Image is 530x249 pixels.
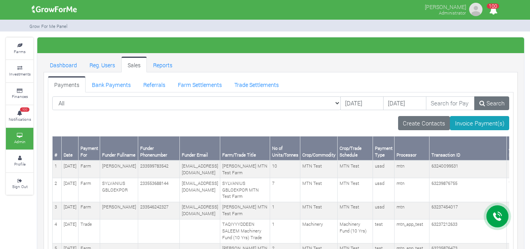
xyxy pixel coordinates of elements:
[429,136,507,160] th: Transaction ID
[100,202,138,219] td: [PERSON_NAME]
[395,136,429,160] th: Processor
[79,178,100,202] td: Farm
[220,160,270,178] td: [PERSON_NAME] MTN Test Farm
[20,107,29,112] span: 100
[6,173,33,195] a: Sign Out
[79,202,100,219] td: Farm
[53,136,62,160] th: #
[468,2,484,17] img: growforme image
[180,160,220,178] td: [EMAIL_ADDRESS][DOMAIN_NAME]
[300,136,338,160] th: Crop/Commodity
[338,202,373,219] td: MTN Test
[180,178,220,202] td: [EMAIL_ADDRESS][DOMAIN_NAME]
[6,150,33,172] a: Profile
[79,136,100,160] th: Payment For
[383,96,426,111] input: DD/MM/YYYY
[340,96,384,111] input: DD/MM/YYYY
[79,219,100,243] td: Trade
[172,76,228,92] a: Farm Settlements
[398,116,450,130] a: Create Contacts
[62,219,79,243] td: [DATE]
[300,219,338,243] td: Machinery
[62,160,79,178] td: [DATE]
[86,76,137,92] a: Bank Payments
[429,178,507,202] td: 63239876755
[137,76,172,92] a: Referrals
[486,2,501,19] i: Notifications
[138,178,180,202] td: 233553688144
[53,178,62,202] td: 2
[373,160,395,178] td: ussd
[12,94,28,99] small: Finances
[220,178,270,202] td: SYLVANIUS GBLOEKPOR MTN Test Farm
[338,178,373,202] td: MTN Test
[12,184,27,189] small: Sign Out
[270,202,300,219] td: 1
[425,2,466,11] p: [PERSON_NAME]
[439,10,466,16] small: Administrator
[53,202,62,219] td: 3
[6,105,33,127] a: 100 Notifications
[507,178,527,202] td: 7.00
[270,136,300,160] th: No of Units/Tonnes
[48,76,86,92] a: Payments
[486,7,501,15] a: 100
[373,136,395,160] th: Payment Type
[138,160,180,178] td: 233599783542
[300,178,338,202] td: MTN Test
[507,202,527,219] td: 1.00
[487,4,499,9] span: 100
[300,160,338,178] td: MTN Test
[338,160,373,178] td: MTN Test
[100,178,138,202] td: SYLVANIUS GBLOEKPOR
[270,219,300,243] td: 1
[474,96,509,111] a: Search
[395,219,429,243] td: mtn_app_test
[6,128,33,149] a: Admin
[220,219,270,243] td: TAQIYYYDDEEN SALEEM Machinery Fund (10 Yrs) Trade
[426,96,475,111] input: Search for Payments
[100,160,138,178] td: [PERSON_NAME]
[228,76,285,92] a: Trade Settlements
[220,202,270,219] td: [PERSON_NAME] MTN Test Farm
[429,202,507,219] td: 63237454017
[147,57,179,72] a: Reports
[6,38,33,59] a: Farms
[507,160,527,178] td: 10.00
[338,219,373,243] td: Machinery Fund (10 Yrs)
[14,161,26,167] small: Profile
[29,23,68,29] small: Grow For Me Panel
[507,136,527,160] th: Amount Paid
[180,202,220,219] td: [EMAIL_ADDRESS][DOMAIN_NAME]
[373,219,395,243] td: test
[300,202,338,219] td: MTN Test
[62,136,79,160] th: Date
[9,71,31,77] small: Investments
[270,178,300,202] td: 7
[9,116,31,122] small: Notifications
[29,2,80,17] img: growforme image
[429,160,507,178] td: 63240099531
[373,202,395,219] td: ussd
[338,136,373,160] th: Crop/Trade Schedule
[373,178,395,202] td: ussd
[83,57,121,72] a: Reg. Users
[79,160,100,178] td: Farm
[100,136,138,160] th: Funder Fullname
[6,83,33,105] a: Finances
[121,57,147,72] a: Sales
[53,219,62,243] td: 4
[14,139,26,144] small: Admin
[270,160,300,178] td: 10
[53,160,62,178] td: 1
[62,202,79,219] td: [DATE]
[6,60,33,82] a: Investments
[62,178,79,202] td: [DATE]
[14,49,26,54] small: Farms
[180,136,220,160] th: Funder Email
[138,136,180,160] th: Funder Phonenumber
[395,160,429,178] td: mtn
[429,219,507,243] td: 63237212633
[220,136,270,160] th: Farm/Trade Title
[138,202,180,219] td: 233546242327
